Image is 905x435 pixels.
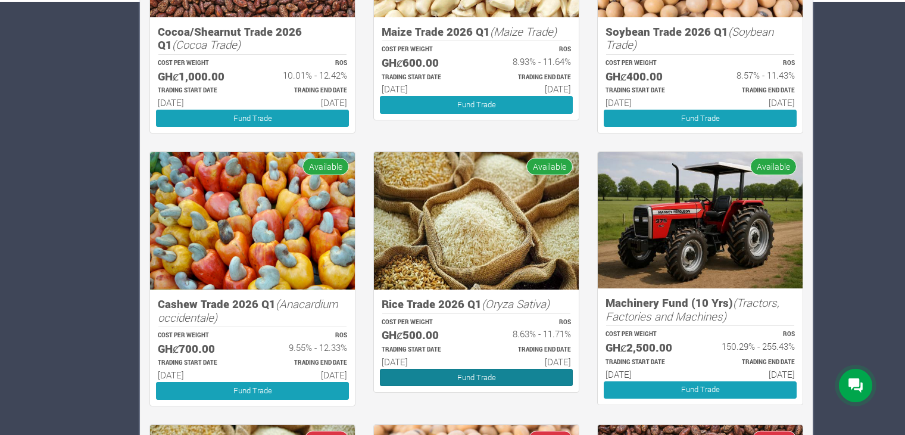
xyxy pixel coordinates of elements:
h5: GHȼ400.00 [606,70,689,83]
img: growforme image [374,152,579,290]
p: COST PER WEIGHT [158,59,242,68]
i: (Anacardium occidentale) [158,296,338,325]
a: Fund Trade [604,381,797,399]
h6: [DATE] [263,369,347,380]
h6: 8.93% - 11.64% [487,56,571,67]
p: Estimated Trading Start Date [606,358,689,367]
span: Available [526,158,573,175]
a: Fund Trade [156,110,349,127]
h6: [DATE] [382,356,466,367]
a: Fund Trade [380,96,573,113]
p: COST PER WEIGHT [158,331,242,340]
p: ROS [263,331,347,340]
p: COST PER WEIGHT [606,330,689,339]
h6: 8.57% - 11.43% [711,70,795,80]
h5: GHȼ600.00 [382,56,466,70]
h6: 9.55% - 12.33% [263,342,347,353]
h6: [DATE] [263,97,347,108]
a: Fund Trade [380,369,573,386]
i: (Maize Trade) [490,24,557,39]
i: (Oryza Sativa) [482,296,550,311]
p: COST PER WEIGHT [382,45,466,54]
h6: [DATE] [487,83,571,94]
h5: Soybean Trade 2026 Q1 [606,25,795,52]
p: Estimated Trading End Date [487,73,571,82]
h5: Cocoa/Shearnut Trade 2026 Q1 [158,25,347,52]
h6: [DATE] [606,97,689,108]
h5: GHȼ500.00 [382,328,466,342]
i: (Soybean Trade) [606,24,773,52]
p: Estimated Trading End Date [263,86,347,95]
p: COST PER WEIGHT [382,318,466,327]
p: COST PER WEIGHT [606,59,689,68]
i: (Tractors, Factories and Machines) [606,295,779,324]
img: growforme image [598,152,803,288]
i: (Cocoa Trade) [172,37,241,52]
h6: [DATE] [382,83,466,94]
h5: GHȼ2,500.00 [606,341,689,355]
p: Estimated Trading Start Date [382,73,466,82]
h5: Machinery Fund (10 Yrs) [606,296,795,323]
h5: GHȼ1,000.00 [158,70,242,83]
p: Estimated Trading Start Date [606,86,689,95]
h6: [DATE] [606,369,689,380]
a: Fund Trade [604,110,797,127]
h6: [DATE] [711,97,795,108]
h6: [DATE] [158,369,242,380]
p: ROS [263,59,347,68]
span: Available [750,158,797,175]
p: ROS [711,59,795,68]
p: ROS [487,45,571,54]
p: Estimated Trading Start Date [382,346,466,355]
h5: GHȼ700.00 [158,342,242,356]
p: ROS [487,318,571,327]
p: Estimated Trading End Date [263,359,347,368]
span: Available [302,158,349,175]
img: growforme image [150,152,355,290]
p: ROS [711,330,795,339]
h6: [DATE] [711,369,795,380]
h5: Maize Trade 2026 Q1 [382,25,571,39]
p: Estimated Trading Start Date [158,359,242,368]
h6: 150.29% - 255.43% [711,341,795,352]
p: Estimated Trading End Date [711,358,795,367]
h6: 8.63% - 11.71% [487,328,571,339]
h6: 10.01% - 12.42% [263,70,347,80]
h6: [DATE] [158,97,242,108]
a: Fund Trade [156,382,349,399]
p: Estimated Trading End Date [711,86,795,95]
p: Estimated Trading End Date [487,346,571,355]
h5: Rice Trade 2026 Q1 [382,297,571,311]
p: Estimated Trading Start Date [158,86,242,95]
h6: [DATE] [487,356,571,367]
h5: Cashew Trade 2026 Q1 [158,297,347,324]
